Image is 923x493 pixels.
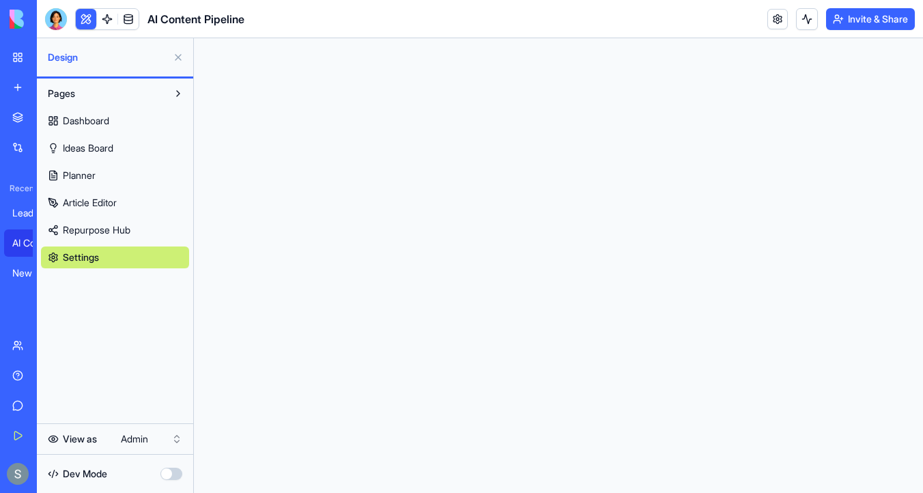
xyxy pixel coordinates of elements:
a: Lead Enrichment Hub [4,199,59,227]
a: New App [4,259,59,287]
a: Repurpose Hub [41,219,189,241]
span: Settings [63,251,99,264]
span: Design [48,51,167,64]
a: Planner [41,165,189,186]
span: Dev Mode [63,467,107,481]
span: AI Content Pipeline [147,11,244,27]
a: AI Content Pipeline [4,229,59,257]
span: Repurpose Hub [63,223,130,237]
a: Article Editor [41,192,189,214]
button: Invite & Share [826,8,915,30]
span: Recent [4,183,33,194]
span: Pages [48,87,75,100]
span: View as [63,432,97,446]
a: Ideas Board [41,137,189,159]
a: Settings [41,246,189,268]
span: Ideas Board [63,141,113,155]
span: Dashboard [63,114,109,128]
div: New App [12,266,51,280]
button: Pages [41,83,167,104]
span: Planner [63,169,96,182]
div: AI Content Pipeline [12,236,51,250]
a: Dashboard [41,110,189,132]
span: Article Editor [63,196,117,210]
img: logo [10,10,94,29]
img: ACg8ocKnDTHbS00rqwWSHQfXf8ia04QnQtz5EDX_Ef5UNrjqV-k=s96-c [7,463,29,485]
div: Lead Enrichment Hub [12,206,51,220]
